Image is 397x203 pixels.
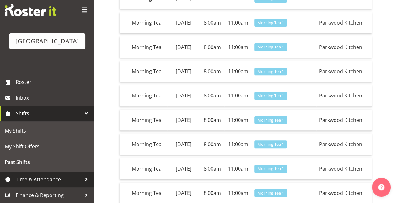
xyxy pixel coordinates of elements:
td: Morning Tea [129,85,167,106]
a: My Shifts [2,123,93,139]
td: Parkwood Kitchen [316,158,372,179]
td: 11:00am [224,85,252,106]
a: Past Shifts [2,154,93,170]
span: Time & Attendance [16,175,82,184]
td: 8:00am [200,36,224,58]
td: Parkwood Kitchen [316,12,372,33]
span: Shifts [16,109,82,118]
td: Morning Tea [129,61,167,82]
span: Past Shifts [5,157,89,167]
td: 8:00am [200,85,224,106]
td: Parkwood Kitchen [316,110,372,131]
td: 8:00am [200,12,224,33]
td: Morning Tea [129,134,167,155]
td: 11:00am [224,12,252,33]
td: Parkwood Kitchen [316,36,372,58]
td: Morning Tea [129,110,167,131]
span: Morning Tea 1 [257,69,284,74]
span: Morning Tea 1 [257,190,284,196]
td: Morning Tea [129,158,167,179]
td: 8:00am [200,61,224,82]
span: My Shifts [5,126,89,135]
img: Rosterit website logo [5,4,56,16]
td: 8:00am [200,110,224,131]
td: 11:00am [224,134,252,155]
td: 11:00am [224,110,252,131]
img: help-xxl-2.png [378,184,384,190]
span: My Shift Offers [5,142,89,151]
span: Inbox [16,93,91,102]
a: My Shift Offers [2,139,93,154]
span: Finance & Reporting [16,190,82,200]
span: Morning Tea 1 [257,117,284,123]
td: [DATE] [167,158,200,179]
td: 8:00am [200,158,224,179]
span: Morning Tea 1 [257,166,284,172]
td: 11:00am [224,36,252,58]
td: [DATE] [167,36,200,58]
td: 11:00am [224,61,252,82]
span: Roster [16,77,91,87]
td: Morning Tea [129,12,167,33]
td: [DATE] [167,110,200,131]
td: Parkwood Kitchen [316,85,372,106]
td: Parkwood Kitchen [316,61,372,82]
span: Morning Tea 1 [257,93,284,99]
td: [DATE] [167,134,200,155]
div: [GEOGRAPHIC_DATA] [15,36,79,46]
span: Morning Tea 1 [257,141,284,147]
span: Morning Tea 1 [257,20,284,26]
td: Parkwood Kitchen [316,134,372,155]
td: [DATE] [167,12,200,33]
td: Morning Tea [129,36,167,58]
td: 8:00am [200,134,224,155]
td: [DATE] [167,85,200,106]
span: Morning Tea 1 [257,44,284,50]
td: 11:00am [224,158,252,179]
td: [DATE] [167,61,200,82]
